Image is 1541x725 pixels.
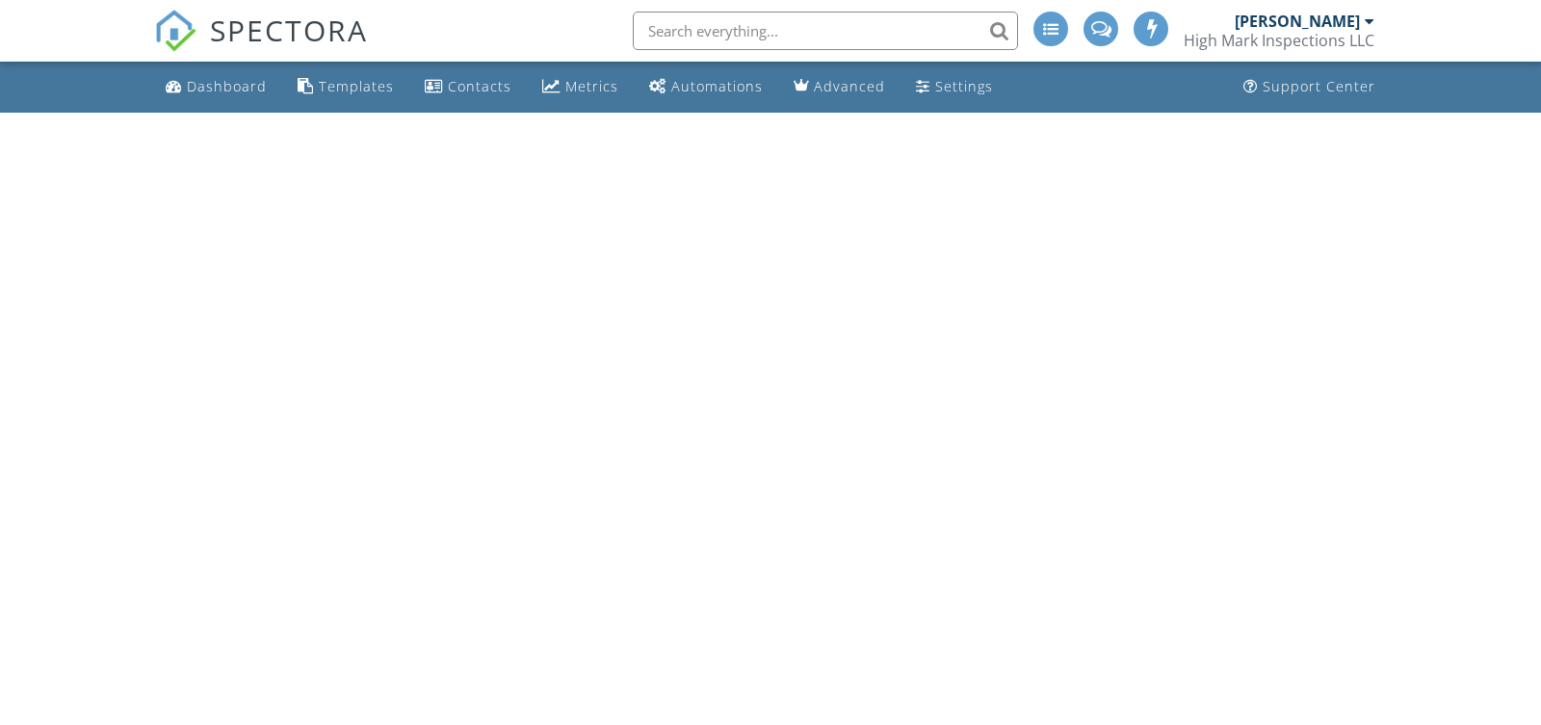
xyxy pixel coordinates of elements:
[908,69,1001,105] a: Settings
[535,69,626,105] a: Metrics
[210,10,368,50] span: SPECTORA
[633,12,1018,50] input: Search everything...
[565,77,618,95] div: Metrics
[786,69,893,105] a: Advanced
[319,77,394,95] div: Templates
[187,77,267,95] div: Dashboard
[1184,31,1374,50] div: High Mark Inspections LLC
[290,69,402,105] a: Templates
[154,26,368,66] a: SPECTORA
[641,69,770,105] a: Automations (Advanced)
[154,10,196,52] img: The Best Home Inspection Software - Spectora
[1263,77,1375,95] div: Support Center
[417,69,519,105] a: Contacts
[448,77,511,95] div: Contacts
[671,77,763,95] div: Automations
[1235,12,1360,31] div: [PERSON_NAME]
[1236,69,1383,105] a: Support Center
[814,77,885,95] div: Advanced
[935,77,993,95] div: Settings
[158,69,274,105] a: Dashboard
